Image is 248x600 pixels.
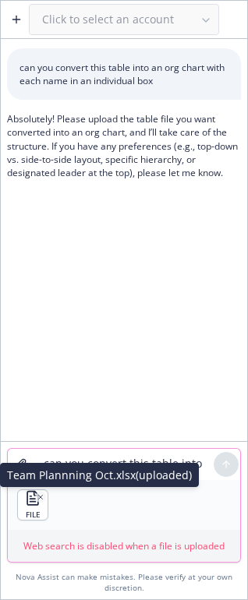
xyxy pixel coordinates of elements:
[4,7,29,32] button: Create a new chat
[26,510,41,520] span: FILE
[7,572,241,593] div: Nova Assist can make mistakes. Please verify at your own discretion.
[19,61,229,87] p: can you convert this table into an org chart with each name in an individual box
[7,112,241,179] p: Absolutely! Please upload the table file you want converted into an org chart, and I’ll take care...
[18,490,48,520] button: FILE
[14,539,234,552] p: Web search is disabled when a file is uploaded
